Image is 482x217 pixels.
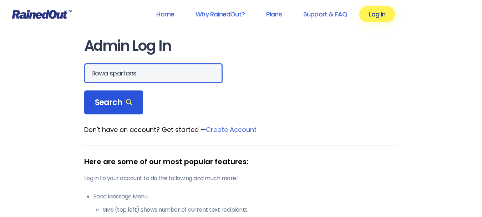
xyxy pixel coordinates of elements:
[294,6,356,22] a: Support & FAQ
[359,6,395,22] a: Log In
[95,98,133,108] span: Search
[84,90,143,115] div: Search
[84,174,398,183] p: Log in to your account to do the following and much more!
[84,63,223,83] input: Search Orgs…
[84,38,398,54] h1: Admin Log In
[84,156,398,167] div: Here are some of our most popular features:
[206,125,257,134] a: Create Account
[147,6,183,22] a: Home
[186,6,254,22] a: Why RainedOut?
[103,206,398,214] li: SMS (top left) shows number of current text recipients
[257,6,291,22] a: Plans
